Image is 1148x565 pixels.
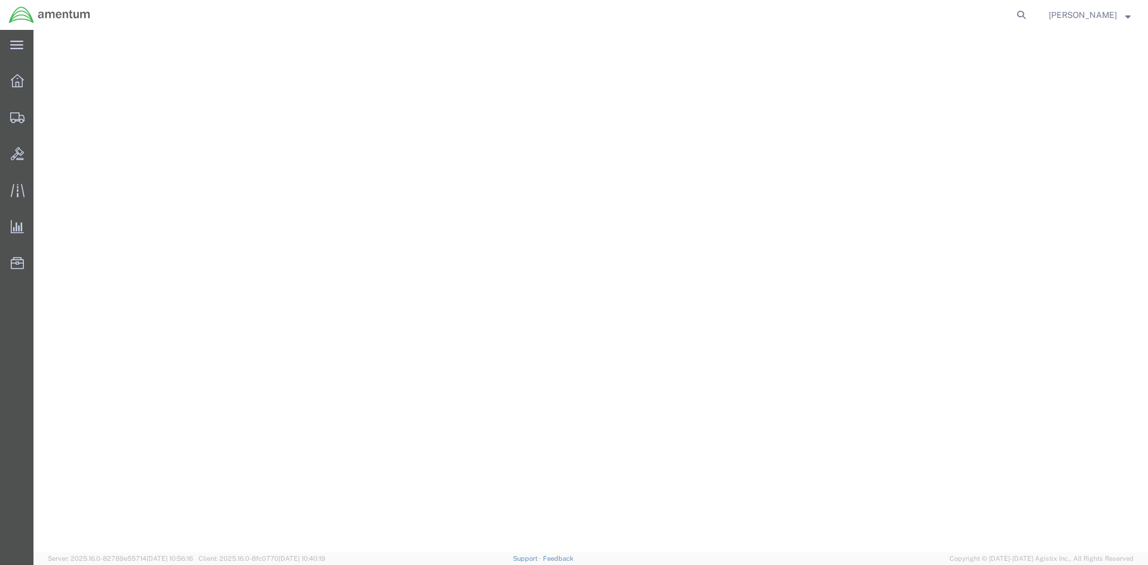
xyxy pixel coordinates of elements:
span: Copyright © [DATE]-[DATE] Agistix Inc., All Rights Reserved [949,554,1134,564]
span: Client: 2025.16.0-8fc0770 [199,555,325,562]
span: [DATE] 10:56:16 [146,555,193,562]
a: Feedback [543,555,573,562]
span: Server: 2025.16.0-82789e55714 [48,555,193,562]
button: [PERSON_NAME] [1048,8,1131,22]
img: logo [8,6,91,24]
a: Support [513,555,543,562]
span: Jessica White [1049,8,1117,22]
span: [DATE] 10:40:19 [279,555,325,562]
iframe: FS Legacy Container [33,30,1148,552]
